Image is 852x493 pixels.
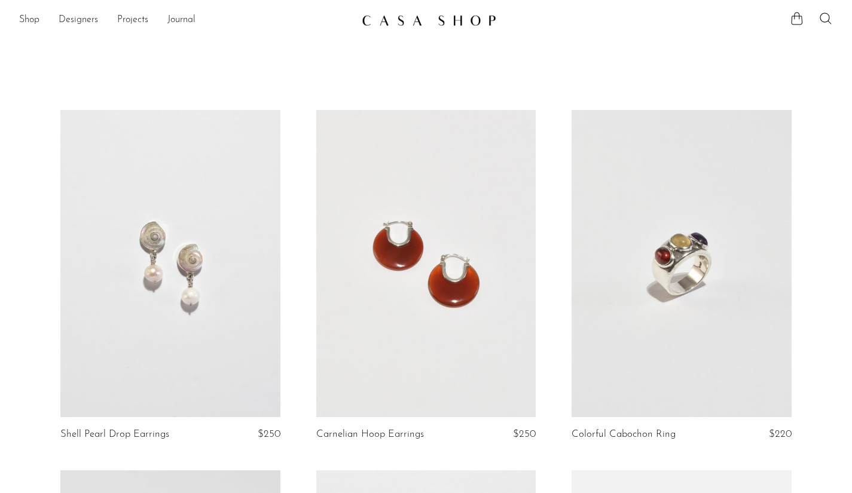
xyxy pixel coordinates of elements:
a: Colorful Cabochon Ring [572,429,676,440]
a: Carnelian Hoop Earrings [316,429,424,440]
span: $220 [769,429,792,439]
a: Journal [167,13,196,28]
a: Shop [19,13,39,28]
span: $250 [258,429,280,439]
a: Shell Pearl Drop Earrings [60,429,169,440]
a: Designers [59,13,98,28]
ul: NEW HEADER MENU [19,10,352,30]
span: $250 [513,429,536,439]
a: Projects [117,13,148,28]
nav: Desktop navigation [19,10,352,30]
